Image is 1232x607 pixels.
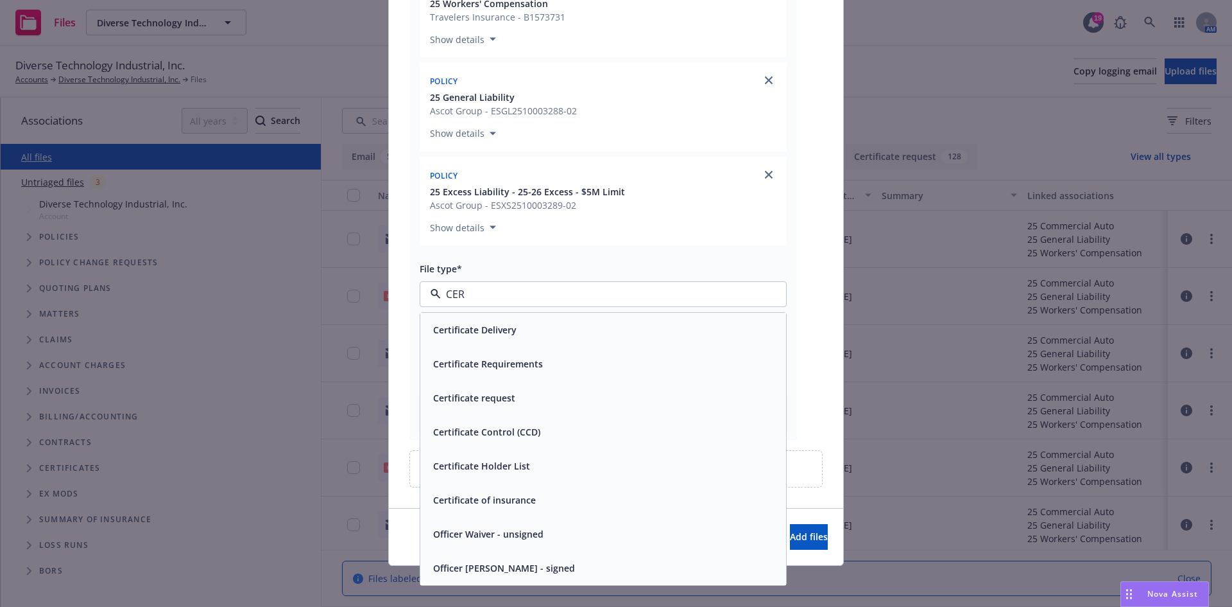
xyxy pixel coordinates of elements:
button: Show details [425,220,501,235]
span: Ascot Group - ESXS2510003289-02 [430,198,625,212]
span: 25 General Liability [430,91,515,104]
button: Certificate Holder List [433,459,530,473]
button: 25 General Liability [430,91,577,104]
div: Upload new files [409,450,823,488]
span: Policy [430,76,458,87]
div: Drag to move [1121,582,1137,606]
button: Nova Assist [1120,581,1209,607]
span: Nova Assist [1147,588,1198,599]
button: Show details [425,126,501,141]
a: close [761,167,776,182]
button: 25 Excess Liability - 25-26 Excess - $5M Limit [430,185,625,198]
button: Officer [PERSON_NAME] - signed [433,561,575,575]
span: Policy [430,170,458,181]
span: File type* [420,263,462,275]
button: Certificate Control (CCD) [433,425,540,439]
button: Certificate of insurance [433,493,536,507]
span: Travelers Insurance - B1573731 [430,10,565,24]
button: Officer Waiver - unsigned [433,527,543,541]
button: Show details [425,31,501,47]
button: Certificate Requirements [433,357,543,371]
a: close [761,73,776,88]
span: Add files [790,531,828,543]
span: Ascot Group - ESGL2510003288-02 [430,104,577,118]
button: Add files [790,524,828,550]
button: Certificate Delivery [433,323,517,337]
input: Filter by keyword [441,286,760,302]
button: Certificate request [433,391,515,405]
